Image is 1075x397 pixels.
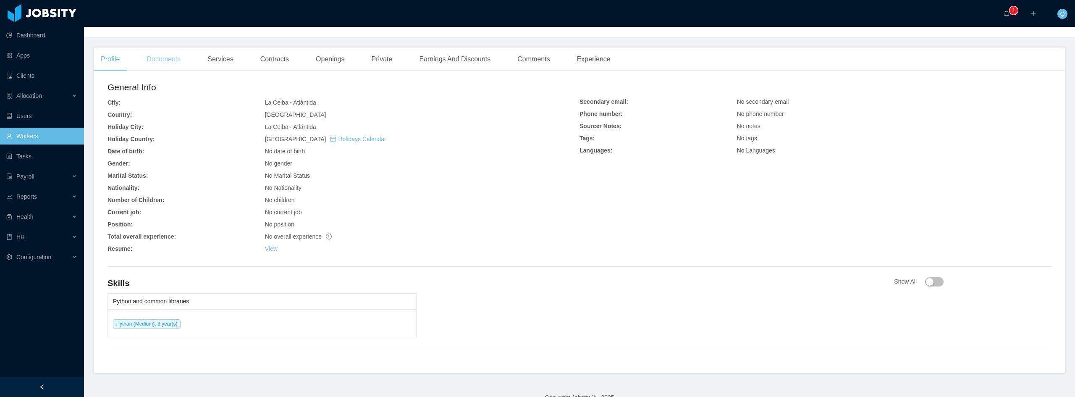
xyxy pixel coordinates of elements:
[365,47,399,71] div: Private
[6,128,77,145] a: icon: userWorkers
[412,47,497,71] div: Earnings And Discounts
[107,184,139,191] b: Nationality:
[16,173,34,180] span: Payroll
[201,47,240,71] div: Services
[6,93,12,99] i: icon: solution
[579,135,595,142] b: Tags:
[107,221,133,228] b: Position:
[6,108,77,124] a: icon: robotUsers
[107,160,130,167] b: Gender:
[107,245,132,252] b: Resume:
[107,197,164,203] b: Number of Children:
[1012,6,1015,15] p: 1
[107,111,132,118] b: Country:
[1009,6,1018,15] sup: 1
[16,234,25,240] span: HR
[6,194,12,200] i: icon: line-chart
[309,47,351,71] div: Openings
[16,193,37,200] span: Reports
[107,99,121,106] b: City:
[94,47,126,71] div: Profile
[265,233,332,240] span: No overall experience
[6,47,77,64] a: icon: appstoreApps
[265,209,302,216] span: No current job
[265,245,278,252] a: View
[107,277,894,289] h4: Skills
[265,148,305,155] span: No date of birth
[579,98,628,105] b: Secondary email:
[107,233,176,240] b: Total overall experience:
[265,160,292,167] span: No gender
[330,136,386,142] a: icon: calendarHolidays Calendar
[579,110,623,117] b: Phone number:
[265,197,295,203] span: No children
[265,221,294,228] span: No position
[737,134,1051,143] div: No tags
[579,147,613,154] b: Languages:
[6,27,77,44] a: icon: pie-chartDashboard
[330,136,336,142] i: icon: calendar
[326,234,332,239] span: info-circle
[113,319,181,329] span: Python (Medium), 3 year(s)
[6,148,77,165] a: icon: profileTasks
[107,209,141,216] b: Current job:
[265,136,386,142] span: [GEOGRAPHIC_DATA]
[16,254,51,260] span: Configuration
[1004,11,1009,16] i: icon: bell
[6,214,12,220] i: icon: medicine-box
[140,47,187,71] div: Documents
[511,47,556,71] div: Comments
[1060,9,1065,19] span: Q
[16,213,33,220] span: Health
[107,172,148,179] b: Marital Status:
[113,294,411,309] div: Python and common libraries
[737,110,784,117] span: No phone number
[1030,11,1036,16] i: icon: plus
[16,92,42,99] span: Allocation
[254,47,296,71] div: Contracts
[6,174,12,179] i: icon: file-protect
[737,147,775,154] span: No Languages
[894,278,944,285] span: Show All
[107,124,144,130] b: Holiday City:
[737,98,789,105] span: No secondary email
[107,148,144,155] b: Date of birth:
[570,47,617,71] div: Experience
[6,234,12,240] i: icon: book
[579,123,621,129] b: Sourcer Notes:
[265,184,302,191] span: No Nationality
[6,67,77,84] a: icon: auditClients
[107,136,155,142] b: Holiday Country:
[6,254,12,260] i: icon: setting
[265,172,310,179] span: No Marital Status
[107,81,579,94] h2: General Info
[265,99,316,106] span: La Ceiba - Atlántida
[265,124,316,130] span: La Ceiba - Atlántida
[737,123,760,129] span: No notes
[265,111,326,118] span: [GEOGRAPHIC_DATA]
